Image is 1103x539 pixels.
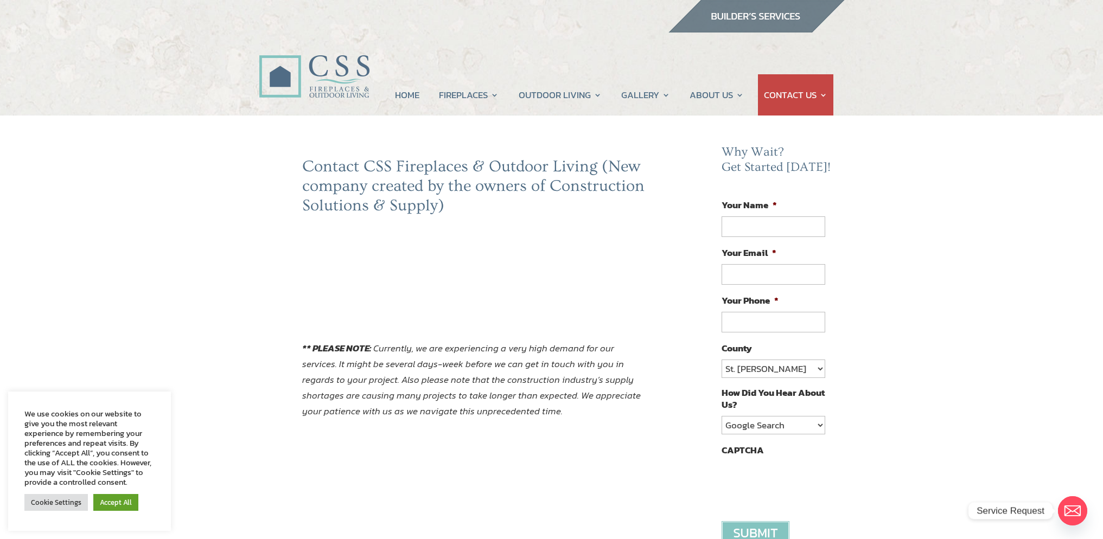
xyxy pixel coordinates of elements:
h2: Contact CSS Fireplaces & Outdoor Living (New company created by the owners of Construction Soluti... [302,157,651,221]
em: Currently, we are experiencing a very high demand for our services. It might be several days-week... [302,341,641,418]
div: We use cookies on our website to give you the most relevant experience by remembering your prefer... [24,409,155,487]
a: ABOUT US [690,74,744,116]
label: Your Name [722,199,777,211]
a: Accept All [93,494,138,511]
label: CAPTCHA [722,444,764,456]
a: CONTACT US [764,74,827,116]
a: OUTDOOR LIVING [519,74,602,116]
a: builder services construction supply [668,22,845,36]
label: Your Phone [722,294,779,306]
strong: ** PLEASE NOTE: [302,341,371,355]
a: Email [1058,496,1087,525]
a: GALLERY [621,74,670,116]
label: Your Email [722,247,776,259]
label: County [722,342,752,354]
a: HOME [395,74,419,116]
label: How Did You Hear About Us? [722,387,825,410]
img: CSS Fireplaces & Outdoor Living (Formerly Construction Solutions & Supply)- Jacksonville Ormond B... [259,25,369,104]
h2: Why Wait? Get Started [DATE]! [722,145,833,180]
a: FIREPLACES [439,74,499,116]
iframe: reCAPTCHA [722,461,887,504]
a: Cookie Settings [24,494,88,511]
